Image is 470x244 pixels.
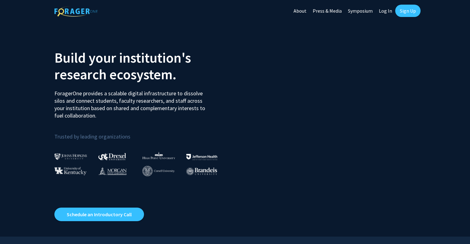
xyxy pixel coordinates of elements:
[54,85,210,119] p: ForagerOne provides a scalable digital infrastructure to dissolve silos and connect students, fac...
[98,167,127,175] img: Morgan State University
[186,154,217,160] img: Thomas Jefferson University
[54,153,87,160] img: Johns Hopkins University
[186,167,217,175] img: Brandeis University
[54,49,231,83] h2: Build your institution's research ecosystem.
[395,5,421,17] a: Sign Up
[54,6,98,17] img: ForagerOne Logo
[54,124,231,141] p: Trusted by leading organizations
[54,167,87,175] img: University of Kentucky
[142,166,175,176] img: Cornell University
[54,208,144,221] a: Opens in a new tab
[98,153,126,160] img: Drexel University
[142,152,175,159] img: High Point University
